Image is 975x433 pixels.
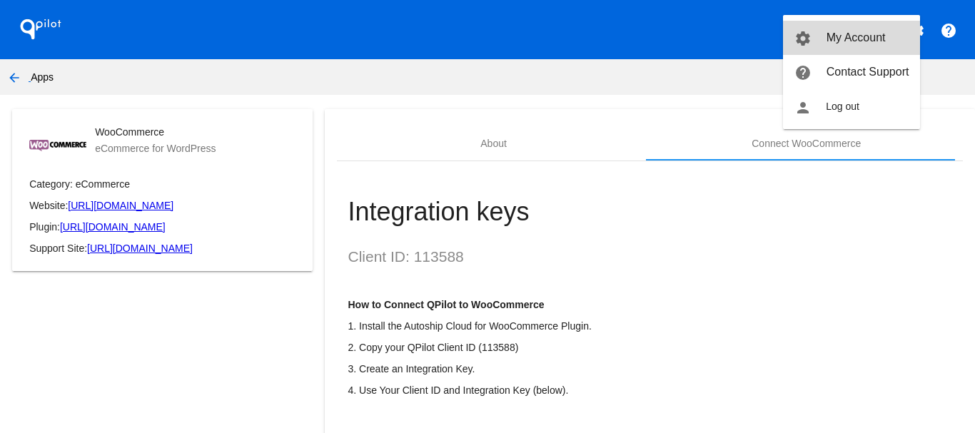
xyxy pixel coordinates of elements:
span: Log out [826,101,859,112]
span: Contact Support [827,66,909,78]
mat-icon: person [794,99,812,116]
mat-icon: settings [794,30,812,47]
span: My Account [827,31,886,44]
mat-icon: help [794,64,812,81]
